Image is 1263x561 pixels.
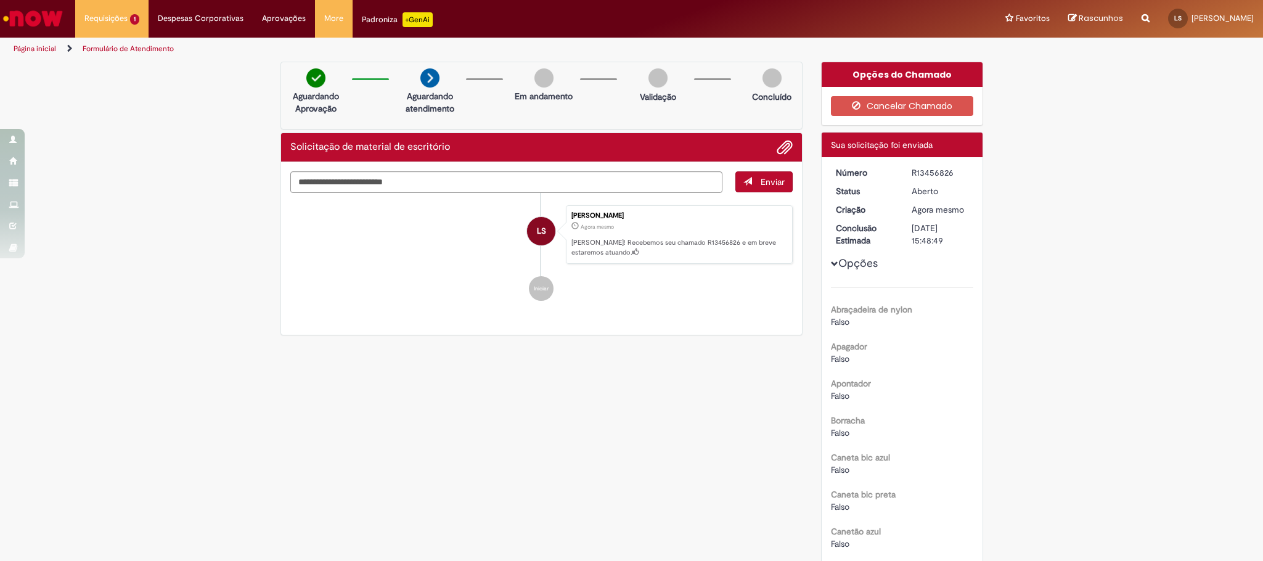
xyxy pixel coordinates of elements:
[912,204,964,215] span: Agora mesmo
[290,205,793,264] li: Livia Barbosa Da Silva
[290,171,723,193] textarea: Digite sua mensagem aqui...
[581,223,614,231] span: Agora mesmo
[827,185,902,197] dt: Status
[290,142,450,153] h2: Solicitação de material de escritório Histórico de tíquete
[403,12,433,27] p: +GenAi
[84,12,128,25] span: Requisições
[571,238,786,257] p: [PERSON_NAME]! Recebemos seu chamado R13456826 e em breve estaremos atuando.
[1174,14,1182,22] span: LS
[1,6,65,31] img: ServiceNow
[831,415,865,426] b: Borracha
[290,193,793,314] ul: Histórico de tíquete
[130,14,139,25] span: 1
[831,353,849,364] span: Falso
[362,12,433,27] div: Padroniza
[1079,12,1123,24] span: Rascunhos
[400,90,460,115] p: Aguardando atendimento
[306,68,325,88] img: check-circle-green.png
[912,222,969,247] div: [DATE] 15:48:49
[534,68,554,88] img: img-circle-grey.png
[527,217,555,245] div: Livia Barbosa Da Silva
[537,216,546,246] span: LS
[777,139,793,155] button: Adicionar anexos
[83,44,174,54] a: Formulário de Atendimento
[581,223,614,231] time: 28/08/2025 10:48:46
[1068,13,1123,25] a: Rascunhos
[752,91,791,103] p: Concluído
[831,464,849,475] span: Falso
[831,341,867,352] b: Apagador
[571,212,786,219] div: [PERSON_NAME]
[286,90,346,115] p: Aguardando Aprovação
[912,203,969,216] div: 28/08/2025 10:48:46
[1191,13,1254,23] span: [PERSON_NAME]
[831,501,849,512] span: Falso
[640,91,676,103] p: Validação
[324,12,343,25] span: More
[912,166,969,179] div: R13456826
[14,44,56,54] a: Página inicial
[515,90,573,102] p: Em andamento
[831,304,912,315] b: Abraçadeira de nylon
[831,139,933,150] span: Sua solicitação foi enviada
[831,316,849,327] span: Falso
[1016,12,1050,25] span: Favoritos
[822,62,983,87] div: Opções do Chamado
[831,526,881,537] b: Canetão azul
[912,185,969,197] div: Aberto
[827,166,902,179] dt: Número
[9,38,833,60] ul: Trilhas de página
[831,489,896,500] b: Caneta bic preta
[831,427,849,438] span: Falso
[262,12,306,25] span: Aprovações
[831,96,973,116] button: Cancelar Chamado
[831,378,871,389] b: Apontador
[831,538,849,549] span: Falso
[831,390,849,401] span: Falso
[762,68,782,88] img: img-circle-grey.png
[735,171,793,192] button: Enviar
[827,203,902,216] dt: Criação
[158,12,243,25] span: Despesas Corporativas
[827,222,902,247] dt: Conclusão Estimada
[761,176,785,187] span: Enviar
[831,452,890,463] b: Caneta bic azul
[420,68,439,88] img: arrow-next.png
[648,68,668,88] img: img-circle-grey.png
